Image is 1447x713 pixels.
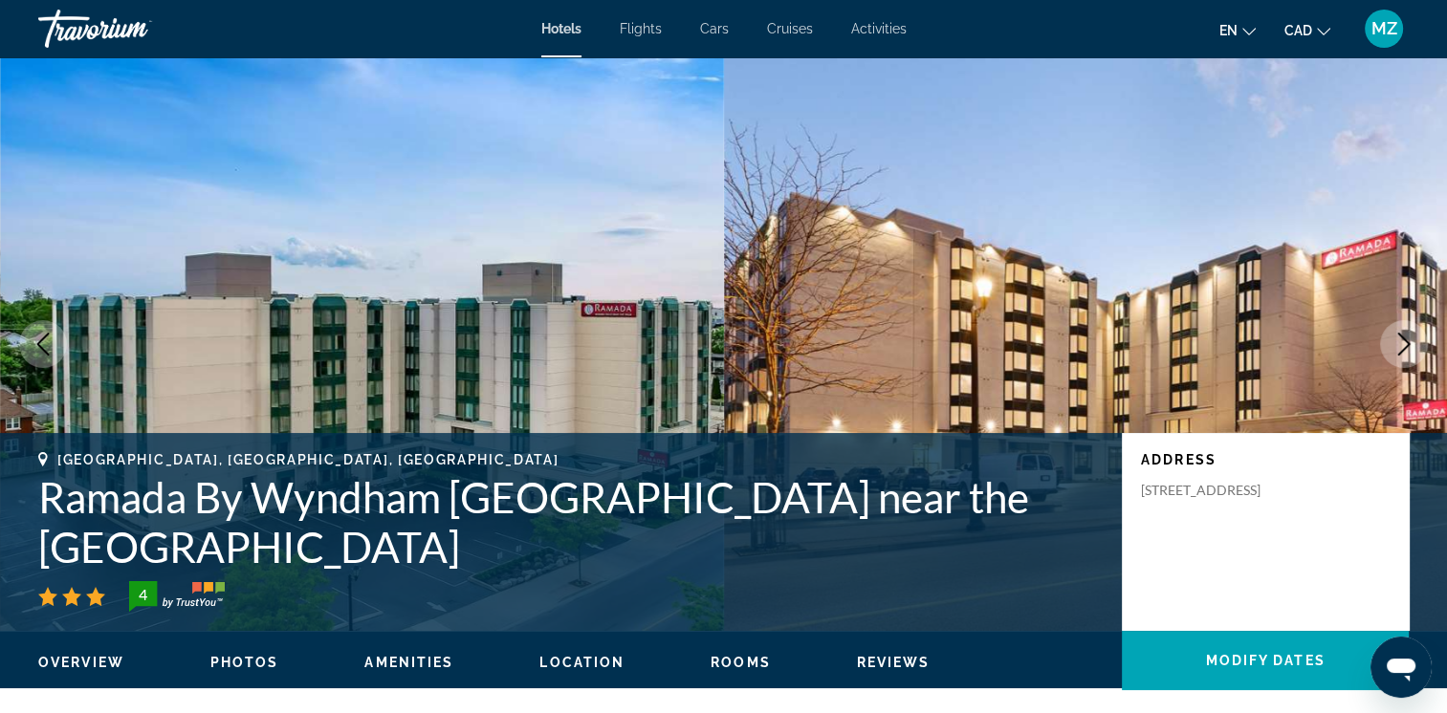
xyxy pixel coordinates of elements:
a: Hotels [541,21,581,36]
span: Modify Dates [1205,653,1325,668]
a: Cars [700,21,729,36]
iframe: Button to launch messaging window [1370,637,1432,698]
button: Change currency [1284,16,1330,44]
button: User Menu [1359,9,1409,49]
span: Rooms [711,655,771,670]
span: CAD [1284,23,1312,38]
button: Overview [38,654,124,671]
img: TrustYou guest rating badge [129,581,225,612]
span: en [1219,23,1238,38]
button: Photos [210,654,279,671]
span: Reviews [857,655,931,670]
button: Amenities [364,654,453,671]
span: Overview [38,655,124,670]
button: Rooms [711,654,771,671]
a: Flights [620,21,662,36]
button: Next image [1380,320,1428,368]
span: Location [539,655,625,670]
span: [GEOGRAPHIC_DATA], [GEOGRAPHIC_DATA], [GEOGRAPHIC_DATA] [57,452,559,467]
h1: Ramada By Wyndham [GEOGRAPHIC_DATA] near the [GEOGRAPHIC_DATA] [38,472,1103,572]
a: Travorium [38,4,230,54]
button: Location [539,654,625,671]
a: Cruises [767,21,813,36]
button: Previous image [19,320,67,368]
p: Address [1141,452,1390,467]
span: Amenities [364,655,453,670]
button: Reviews [857,654,931,671]
button: Modify Dates [1122,631,1409,690]
span: Photos [210,655,279,670]
p: [STREET_ADDRESS] [1141,482,1294,499]
div: 4 [123,583,162,606]
a: Activities [851,21,907,36]
span: MZ [1371,19,1397,38]
button: Change language [1219,16,1256,44]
